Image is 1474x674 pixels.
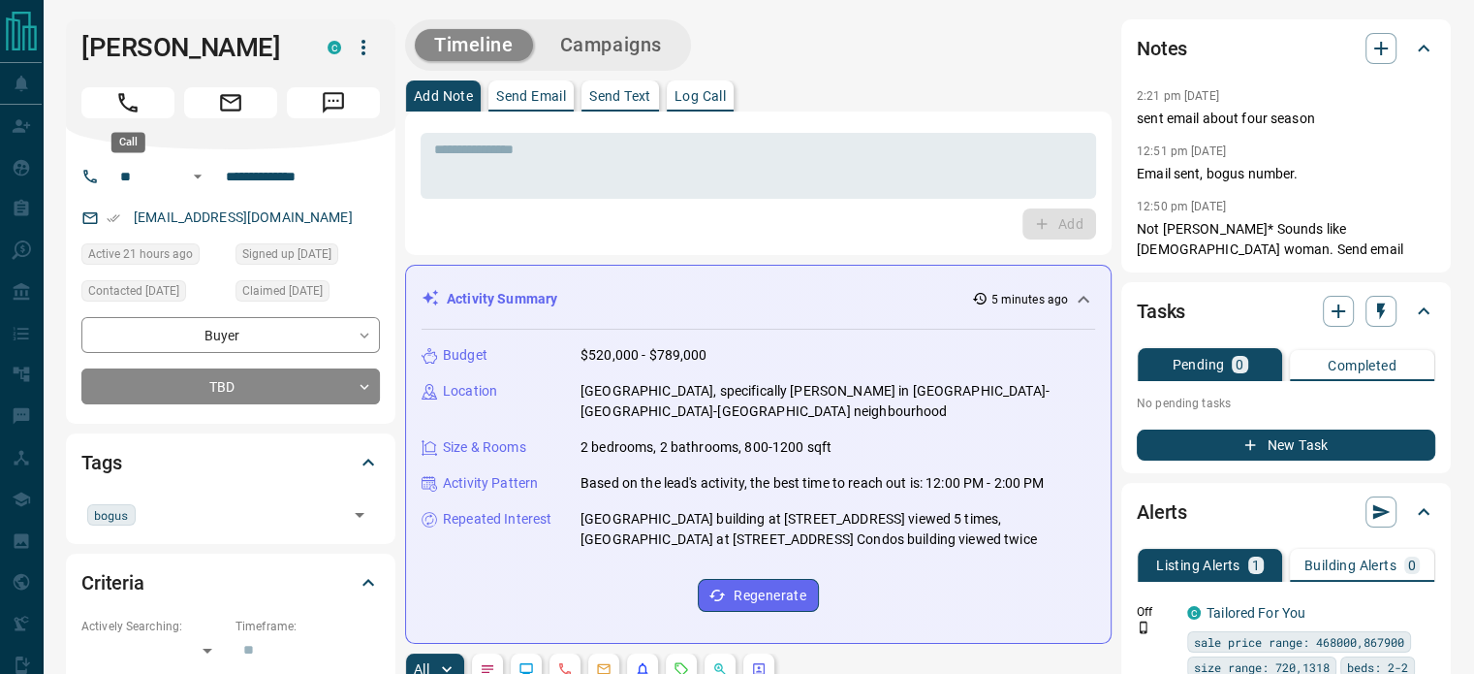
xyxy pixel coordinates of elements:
[1156,559,1240,572] p: Listing Alerts
[1172,358,1224,371] p: Pending
[443,437,526,458] p: Size & Rooms
[81,447,121,478] h2: Tags
[443,509,551,530] p: Repeated Interest
[81,32,298,63] h1: [PERSON_NAME]
[443,473,538,494] p: Activity Pattern
[81,280,226,307] div: Thu Oct 02 2025
[107,211,120,225] svg: Email Verified
[1137,144,1226,158] p: 12:51 pm [DATE]
[328,41,341,54] div: condos.ca
[443,381,497,401] p: Location
[81,439,380,486] div: Tags
[1207,605,1305,621] a: Tailored For You
[81,87,174,118] span: Call
[443,345,487,366] p: Budget
[1137,288,1435,335] div: Tasks
[1137,219,1435,260] p: Not [PERSON_NAME]* Sounds like [DEMOGRAPHIC_DATA] woman. Send email
[541,29,681,61] button: Campaigns
[1137,389,1435,418] p: No pending tasks
[81,243,226,271] div: Tue Oct 14 2025
[580,509,1095,550] p: [GEOGRAPHIC_DATA] building at [STREET_ADDRESS] viewed 5 times, [GEOGRAPHIC_DATA] at [STREET_ADDRE...
[415,29,533,61] button: Timeline
[447,289,557,309] p: Activity Summary
[580,381,1095,422] p: [GEOGRAPHIC_DATA], specifically [PERSON_NAME] in [GEOGRAPHIC_DATA]-[GEOGRAPHIC_DATA]-[GEOGRAPHIC_...
[346,501,373,529] button: Open
[1137,603,1176,621] p: Off
[235,243,380,271] div: Sun May 01 2022
[991,291,1068,308] p: 5 minutes ago
[242,244,331,264] span: Signed up [DATE]
[1236,358,1243,371] p: 0
[1137,89,1219,103] p: 2:21 pm [DATE]
[422,281,1095,317] div: Activity Summary5 minutes ago
[81,317,380,353] div: Buyer
[580,437,831,458] p: 2 bedrooms, 2 bathrooms, 800-1200 sqft
[81,560,380,606] div: Criteria
[1252,559,1260,572] p: 1
[134,209,353,225] a: [EMAIL_ADDRESS][DOMAIN_NAME]
[496,89,566,103] p: Send Email
[81,618,226,635] p: Actively Searching:
[1304,559,1396,572] p: Building Alerts
[589,89,651,103] p: Send Text
[242,281,323,301] span: Claimed [DATE]
[1187,606,1201,620] div: condos.ca
[1137,296,1185,327] h2: Tasks
[111,132,145,152] div: Call
[1328,359,1396,372] p: Completed
[186,165,209,188] button: Open
[81,369,380,404] div: TBD
[81,567,144,598] h2: Criteria
[88,281,179,301] span: Contacted [DATE]
[1408,559,1416,572] p: 0
[1137,489,1435,535] div: Alerts
[1137,33,1187,64] h2: Notes
[580,473,1044,494] p: Based on the lead's activity, the best time to reach out is: 12:00 PM - 2:00 PM
[1137,430,1435,461] button: New Task
[287,87,380,118] span: Message
[88,244,193,264] span: Active 21 hours ago
[1137,497,1187,528] h2: Alerts
[1137,164,1435,184] p: Email sent, bogus number.
[235,280,380,307] div: Thu Apr 10 2025
[1137,109,1435,129] p: sent email about four season
[414,89,473,103] p: Add Note
[1137,25,1435,72] div: Notes
[698,579,819,612] button: Regenerate
[580,345,707,366] p: $520,000 - $789,000
[1194,632,1404,652] span: sale price range: 468000,867900
[184,87,277,118] span: Email
[674,89,726,103] p: Log Call
[235,618,380,635] p: Timeframe:
[1137,200,1226,213] p: 12:50 pm [DATE]
[1137,621,1150,634] svg: Push Notification Only
[94,505,129,525] span: bogus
